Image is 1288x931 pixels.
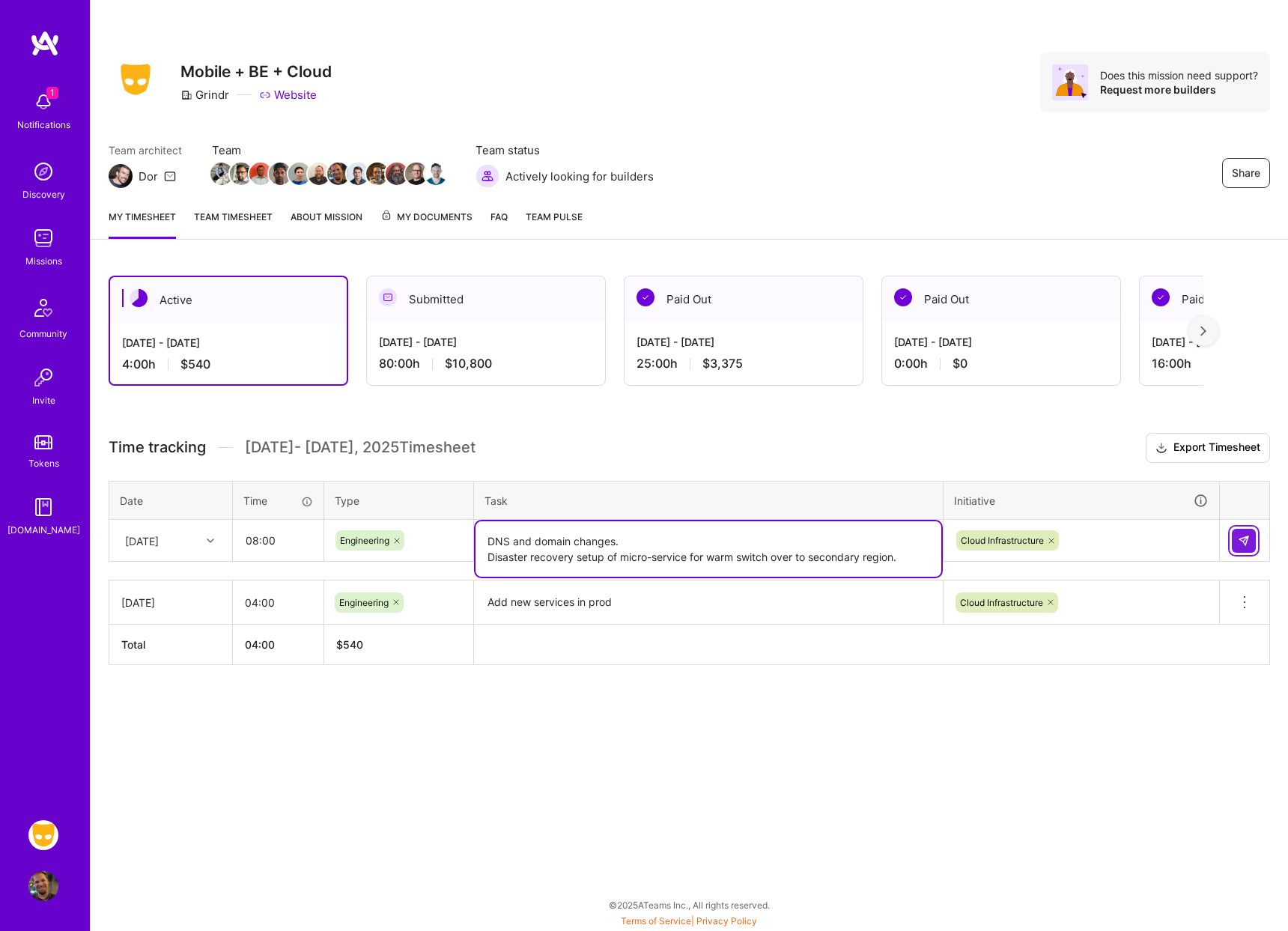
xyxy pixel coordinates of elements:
[30,30,60,57] img: logo
[954,492,1209,509] div: Initiative
[387,161,407,186] a: Team Member Avatar
[234,521,323,560] input: HH:MM
[28,492,58,522] img: guide book
[28,363,58,392] img: Invite
[259,87,317,103] a: Website
[121,595,220,610] div: [DATE]
[164,170,176,182] i: icon Mail
[308,163,330,185] img: Team Member Avatar
[894,356,1108,372] div: 0:00 h
[367,276,605,322] div: Submitted
[526,209,583,239] a: Team Pulse
[28,455,59,471] div: Tokens
[194,209,273,239] a: Team timesheet
[309,161,329,186] a: Team Member Avatar
[445,356,492,372] span: $10,800
[180,89,192,101] i: icon CompanyGray
[230,163,252,185] img: Team Member Avatar
[180,87,229,103] div: Grindr
[637,288,654,306] img: Paid Out
[109,209,176,239] a: My timesheet
[340,535,389,546] span: Engineering
[1052,64,1088,100] img: Avatar
[426,161,446,186] a: Team Member Avatar
[476,582,941,623] textarea: Add new services in prod
[953,356,967,372] span: $0
[1232,529,1257,553] div: null
[347,163,369,185] img: Team Member Avatar
[269,163,291,185] img: Team Member Avatar
[231,161,251,186] a: Team Member Avatar
[233,625,324,665] th: 04:00
[25,290,61,326] img: Community
[379,356,593,372] div: 80:00 h
[17,117,70,133] div: Notifications
[207,537,214,545] i: icon Chevron
[380,209,473,239] a: My Documents
[249,163,272,185] img: Team Member Avatar
[327,163,350,185] img: Team Member Avatar
[474,481,944,520] th: Task
[894,288,912,306] img: Paid Out
[90,886,1288,924] div: © 2025 ATeams Inc., All rights reserved.
[28,87,58,117] img: bell
[1200,326,1206,336] img: right
[32,392,55,408] div: Invite
[22,186,65,202] div: Discovery
[19,326,67,342] div: Community
[324,481,474,520] th: Type
[702,356,743,372] span: $3,375
[961,535,1044,546] span: Cloud Infrastructure
[34,435,52,449] img: tokens
[476,164,499,188] img: Actively looking for builders
[25,820,62,850] a: Grindr: Mobile + BE + Cloud
[110,277,347,323] div: Active
[960,597,1043,608] span: Cloud Infrastructure
[379,288,397,306] img: Submitted
[637,334,851,350] div: [DATE] - [DATE]
[7,522,80,538] div: [DOMAIN_NAME]
[425,163,447,185] img: Team Member Avatar
[339,597,389,608] span: Engineering
[233,583,323,622] input: HH:MM
[122,335,335,351] div: [DATE] - [DATE]
[882,276,1120,322] div: Paid Out
[291,209,362,239] a: About Mission
[1152,288,1170,306] img: Paid Out
[270,161,290,186] a: Team Member Avatar
[380,209,473,225] span: My Documents
[621,915,757,927] span: |
[251,161,270,186] a: Team Member Avatar
[243,493,313,509] div: Time
[125,533,159,548] div: [DATE]
[621,915,691,927] a: Terms of Service
[180,62,332,81] h3: Mobile + BE + Cloud
[122,357,335,372] div: 4:00 h
[210,163,233,185] img: Team Member Avatar
[476,521,941,577] textarea: DNS and domain changes. Disaster recovery setup of micro-service for warm switch over to secondar...
[386,163,408,185] img: Team Member Avatar
[894,334,1108,350] div: [DATE] - [DATE]
[1146,433,1270,463] button: Export Timesheet
[1155,440,1167,456] i: icon Download
[696,915,757,927] a: Privacy Policy
[245,438,476,457] span: [DATE] - [DATE] , 2025 Timesheet
[526,211,583,222] span: Team Pulse
[379,334,593,350] div: [DATE] - [DATE]
[348,161,368,186] a: Team Member Avatar
[28,871,58,901] img: User Avatar
[329,161,348,186] a: Team Member Avatar
[290,161,309,186] a: Team Member Avatar
[180,357,210,372] span: $540
[625,276,863,322] div: Paid Out
[25,871,62,901] a: User Avatar
[368,161,387,186] a: Team Member Avatar
[109,164,133,188] img: Team Architect
[1100,82,1258,97] div: Request more builders
[109,142,182,158] span: Team architect
[405,163,428,185] img: Team Member Avatar
[130,289,148,307] img: Active
[366,163,389,185] img: Team Member Avatar
[46,87,58,99] span: 1
[212,161,231,186] a: Team Member Avatar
